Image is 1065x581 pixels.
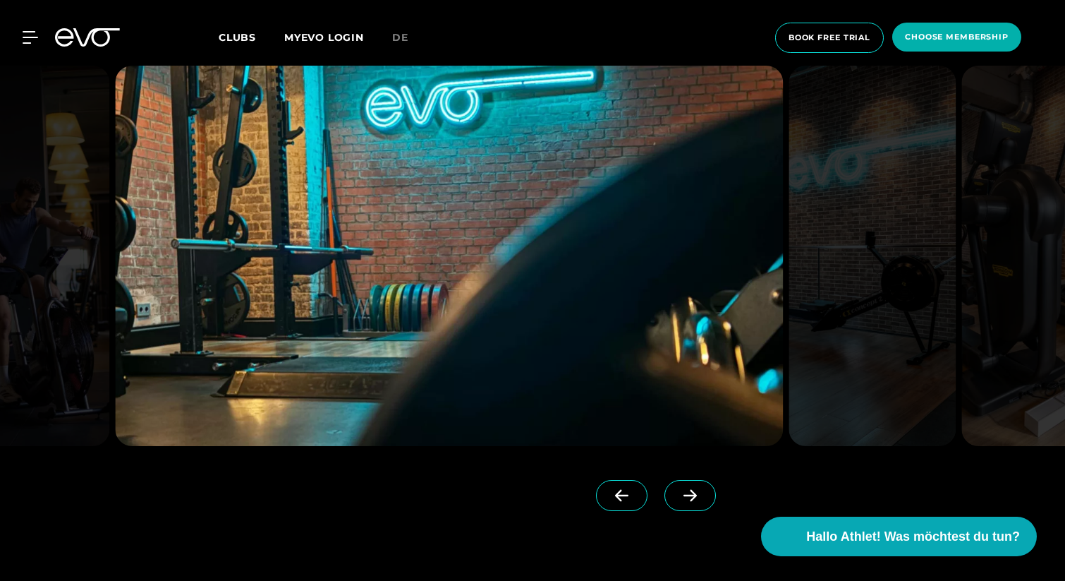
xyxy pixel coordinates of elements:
[115,66,783,446] img: evofitness
[284,31,364,44] a: MYEVO LOGIN
[392,31,408,44] span: de
[789,66,956,446] img: evofitness
[888,23,1026,53] a: choose membership
[761,517,1037,556] button: Hallo Athlet! Was möchtest du tun?
[806,527,1020,546] span: Hallo Athlet! Was möchtest du tun?
[789,32,870,44] span: book free trial
[771,23,888,53] a: book free trial
[219,30,284,44] a: Clubs
[219,31,256,44] span: Clubs
[905,31,1009,43] span: choose membership
[392,30,425,46] a: de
